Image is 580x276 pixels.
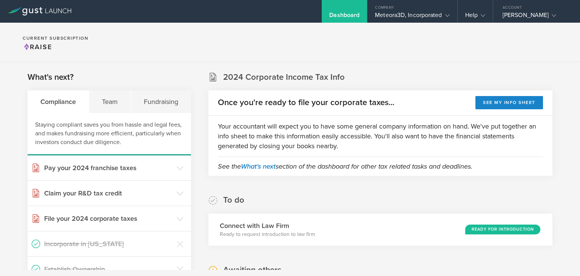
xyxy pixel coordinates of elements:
p: Ready to request introduction to law firm [220,231,315,238]
h3: Pay your 2024 franchise taxes [44,163,173,173]
h2: What's next? [28,72,74,83]
h3: Incorporate in [US_STATE] [44,239,173,249]
h2: To do [223,195,244,206]
em: See the section of the dashboard for other tax related tasks and deadlines. [218,162,472,171]
p: Your accountant will expect you to have some general company information on hand. We've put toget... [218,121,543,151]
h2: 2024 Corporate Income Tax Info [223,72,345,83]
span: Raise [23,43,52,51]
a: What's next [241,162,276,171]
div: Ready for Introduction [465,225,540,234]
button: See my info sheet [475,96,543,109]
div: Connect with Law FirmReady to request introduction to law firmReady for Introduction [208,214,552,246]
h3: Connect with Law Firm [220,221,315,231]
h3: Establish Ownership [44,264,173,274]
div: Compliance [28,90,89,113]
div: Fundraising [131,90,191,113]
h3: File your 2024 corporate taxes [44,214,173,223]
div: Staying compliant saves you from hassle and legal fees, and makes fundraising more efficient, par... [28,113,191,155]
div: Help [465,11,485,23]
h2: Once you're ready to file your corporate taxes... [218,97,394,108]
div: Meteora3D, Incorporated [375,11,449,23]
div: Team [89,90,131,113]
div: [PERSON_NAME] [503,11,567,23]
div: Dashboard [329,11,359,23]
h2: Awaiting others [223,265,281,276]
h3: Claim your R&D tax credit [44,188,173,198]
h2: Current Subscription [23,36,88,40]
